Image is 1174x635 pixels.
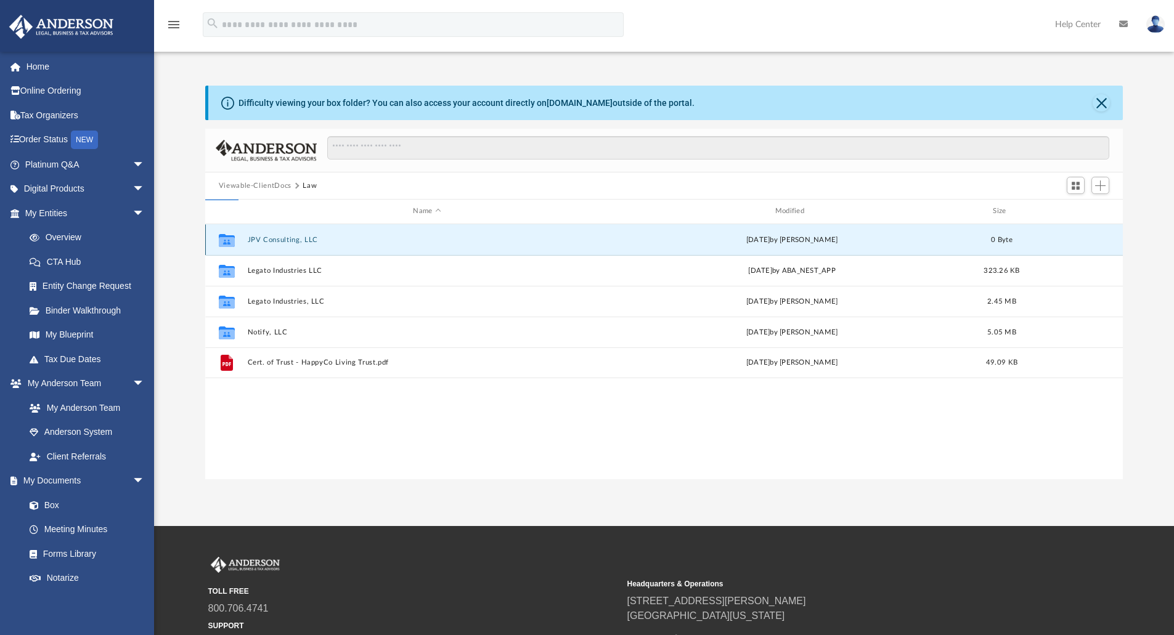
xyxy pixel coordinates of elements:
div: [DATE] by [PERSON_NAME] [612,357,971,368]
a: CTA Hub [17,249,163,274]
div: Name [247,206,606,217]
button: Legato Industries LLC [247,267,606,275]
i: search [206,17,219,30]
span: arrow_drop_down [132,152,157,177]
a: Tax Organizers [9,103,163,127]
a: Home [9,54,163,79]
a: My Documentsarrow_drop_down [9,469,157,493]
a: Anderson System [17,420,157,445]
small: Headquarters & Operations [627,578,1038,589]
button: Viewable-ClientDocs [219,180,291,192]
a: [STREET_ADDRESS][PERSON_NAME] [627,596,806,606]
a: Notarize [17,566,157,591]
a: Box [17,493,151,517]
button: Law [303,180,317,192]
div: [DATE] by ABA_NEST_APP [612,265,971,276]
a: Meeting Minutes [17,517,157,542]
div: id [1032,206,1118,217]
a: menu [166,23,181,32]
a: My Anderson Team [17,395,151,420]
div: [DATE] by [PERSON_NAME] [612,234,971,245]
i: menu [166,17,181,32]
a: Online Ordering [9,79,163,103]
span: 49.09 KB [986,359,1017,366]
span: 0 Byte [991,236,1013,243]
span: arrow_drop_down [132,371,157,397]
span: arrow_drop_down [132,201,157,226]
div: Difficulty viewing your box folder? You can also access your account directly on outside of the p... [238,97,695,110]
button: Add [1091,177,1110,194]
button: Close [1093,94,1110,111]
button: Notify, LLC [247,328,606,336]
small: SUPPORT [208,620,619,631]
a: My Blueprint [17,323,157,347]
div: id [211,206,242,217]
a: Overview [17,225,163,250]
div: [DATE] by [PERSON_NAME] [612,296,971,307]
span: 323.26 KB [984,267,1019,273]
a: Online Learningarrow_drop_down [9,590,157,615]
a: Tax Due Dates [17,347,163,371]
span: arrow_drop_down [132,469,157,494]
a: [DOMAIN_NAME] [547,98,613,108]
small: TOLL FREE [208,586,619,597]
button: JPV Consulting, LLC [247,236,606,244]
span: arrow_drop_down [132,590,157,615]
a: My Entitiesarrow_drop_down [9,201,163,225]
div: NEW [71,131,98,149]
a: Client Referrals [17,444,157,469]
a: Entity Change Request [17,274,163,299]
button: Legato Industries, LLC [247,297,606,305]
img: User Pic [1146,15,1165,33]
a: Digital Productsarrow_drop_down [9,177,163,201]
div: Modified [612,206,972,217]
div: grid [205,224,1123,479]
a: [GEOGRAPHIC_DATA][US_STATE] [627,610,785,621]
a: Platinum Q&Aarrow_drop_down [9,152,163,177]
a: Forms Library [17,541,151,566]
button: Switch to Grid View [1067,177,1085,194]
img: Anderson Advisors Platinum Portal [6,15,117,39]
img: Anderson Advisors Platinum Portal [208,557,282,573]
span: 5.05 MB [987,328,1016,335]
a: Binder Walkthrough [17,298,163,323]
a: Order StatusNEW [9,127,163,153]
a: My Anderson Teamarrow_drop_down [9,371,157,396]
a: 800.706.4741 [208,603,269,613]
span: arrow_drop_down [132,177,157,202]
div: [DATE] by [PERSON_NAME] [612,326,971,338]
div: Size [977,206,1026,217]
span: 2.45 MB [987,297,1016,304]
button: Cert. of Trust - HappyCo Living Trust.pdf [247,358,606,366]
input: Search files and folders [327,136,1109,160]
